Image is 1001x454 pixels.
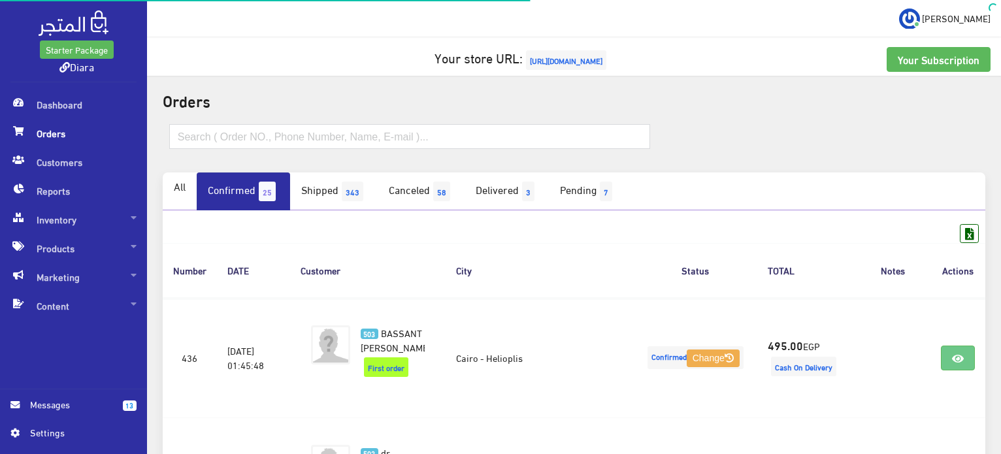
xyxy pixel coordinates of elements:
[446,298,634,418] td: Cairo - Helioplis
[922,10,991,26] span: [PERSON_NAME]
[163,172,197,200] a: All
[522,182,534,201] span: 3
[10,263,137,291] span: Marketing
[10,205,137,234] span: Inventory
[10,148,137,176] span: Customers
[378,172,465,210] a: Canceled58
[899,8,920,29] img: ...
[757,298,855,418] td: EGP
[163,298,217,418] td: 436
[433,182,450,201] span: 58
[40,41,114,59] a: Starter Package
[217,243,290,297] th: DATE
[290,243,446,297] th: Customer
[10,90,137,119] span: Dashboard
[361,329,378,340] span: 503
[10,119,137,148] span: Orders
[757,243,855,297] th: TOTAL
[446,243,634,297] th: City
[361,323,431,356] span: BASSANT [PERSON_NAME]
[10,176,137,205] span: Reports
[163,91,985,108] h2: Orders
[10,397,137,425] a: 13 Messages
[768,336,803,353] strong: 495.00
[39,10,108,36] img: .
[311,325,350,365] img: avatar.png
[123,400,137,411] span: 13
[290,172,378,210] a: Shipped343
[30,397,112,412] span: Messages
[59,57,94,76] a: Diara
[10,291,137,320] span: Content
[855,243,930,297] th: Notes
[217,298,290,418] td: [DATE] 01:45:48
[10,425,137,446] a: Settings
[163,243,217,297] th: Number
[687,349,740,368] button: Change
[342,182,363,201] span: 343
[361,325,425,354] a: 503 BASSANT [PERSON_NAME]
[364,357,408,377] span: First order
[648,346,744,369] span: Confirmed
[887,47,991,72] a: Your Subscription
[435,45,610,69] a: Your store URL:[URL][DOMAIN_NAME]
[169,124,650,149] input: Search ( Order NO., Phone Number, Name, E-mail )...
[930,243,985,297] th: Actions
[259,182,276,201] span: 25
[899,8,991,29] a: ... [PERSON_NAME]
[10,234,137,263] span: Products
[771,357,836,376] span: Cash On Delivery
[526,50,606,70] span: [URL][DOMAIN_NAME]
[549,172,627,210] a: Pending7
[197,172,290,210] a: Confirmed25
[600,182,612,201] span: 7
[634,243,757,297] th: Status
[30,425,125,440] span: Settings
[465,172,549,210] a: Delivered3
